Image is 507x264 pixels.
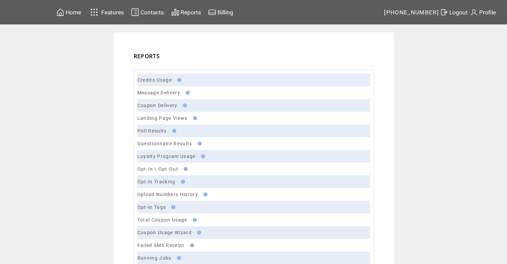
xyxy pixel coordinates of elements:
[469,7,497,17] a: Profile
[137,141,192,146] a: Questionnaire Results
[191,218,197,222] img: help.gif
[170,129,176,133] img: help.gif
[137,128,167,134] a: Poll Results
[66,9,81,16] span: Home
[199,154,205,158] img: help.gif
[208,8,216,16] img: creidtcard.svg
[170,7,202,17] a: Reports
[175,78,181,82] img: help.gif
[87,6,125,19] a: Features
[196,142,202,146] img: help.gif
[449,9,468,16] span: Logout
[137,115,188,121] a: Landing Page Views
[171,8,179,16] img: chart.svg
[181,103,187,107] img: help.gif
[137,255,172,261] a: Running Jobs
[217,9,233,16] span: Billing
[181,9,201,16] span: Reports
[207,7,234,17] a: Billing
[439,7,469,17] a: Logout
[175,256,181,260] img: help.gif
[137,243,185,248] a: Failed SMS Receipt
[137,217,187,223] a: Total Coupon Usage
[137,230,192,235] a: Coupon Usage Wizard
[56,8,64,16] img: home.svg
[440,8,448,16] img: exit.svg
[179,180,185,184] img: help.gif
[101,9,124,16] span: Features
[137,166,178,172] a: Opt-In \ Opt-Out
[137,154,196,159] a: Loyalty Program Usage
[130,7,165,17] a: Contacts
[191,116,197,120] img: help.gif
[55,7,82,17] a: Home
[195,231,201,235] img: help.gif
[140,9,164,16] span: Contacts
[184,91,190,95] img: help.gif
[182,167,188,171] img: help.gif
[137,179,176,184] a: Opt-in Tracking
[137,77,172,83] a: Credits Usage
[470,8,478,16] img: profile.svg
[137,192,198,197] a: Upload Numbers History
[88,7,100,18] img: features.svg
[137,103,178,108] a: Coupon Delivery
[201,192,207,196] img: help.gif
[137,204,166,210] a: Opt-in Tags
[131,8,139,16] img: contacts.svg
[384,9,439,16] span: [PHONE_NUMBER]
[137,90,180,95] a: Message Delivery
[169,205,175,209] img: help.gif
[188,243,194,247] img: help.gif
[134,53,160,60] span: REPORTS
[479,9,496,16] span: Profile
